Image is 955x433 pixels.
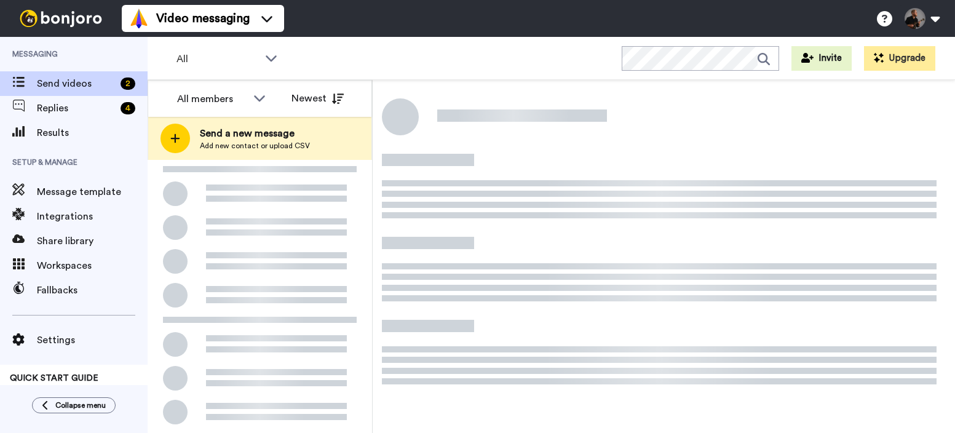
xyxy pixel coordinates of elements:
img: vm-color.svg [129,9,149,28]
span: QUICK START GUIDE [10,374,98,383]
div: All members [177,92,247,106]
span: Add new contact or upload CSV [200,141,310,151]
span: Fallbacks [37,283,148,298]
span: Video messaging [156,10,250,27]
img: bj-logo-header-white.svg [15,10,107,27]
span: Message template [37,185,148,199]
span: Replies [37,101,116,116]
button: Newest [282,86,353,111]
button: Collapse menu [32,397,116,413]
span: Collapse menu [55,400,106,410]
span: Workspaces [37,258,148,273]
button: Upgrade [864,46,935,71]
span: All [176,52,259,66]
span: Send a new message [200,126,310,141]
div: 2 [121,77,135,90]
div: 4 [121,102,135,114]
button: Invite [791,46,852,71]
span: Share library [37,234,148,248]
span: Results [37,125,148,140]
span: Integrations [37,209,148,224]
span: Send videos [37,76,116,91]
span: Settings [37,333,148,348]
